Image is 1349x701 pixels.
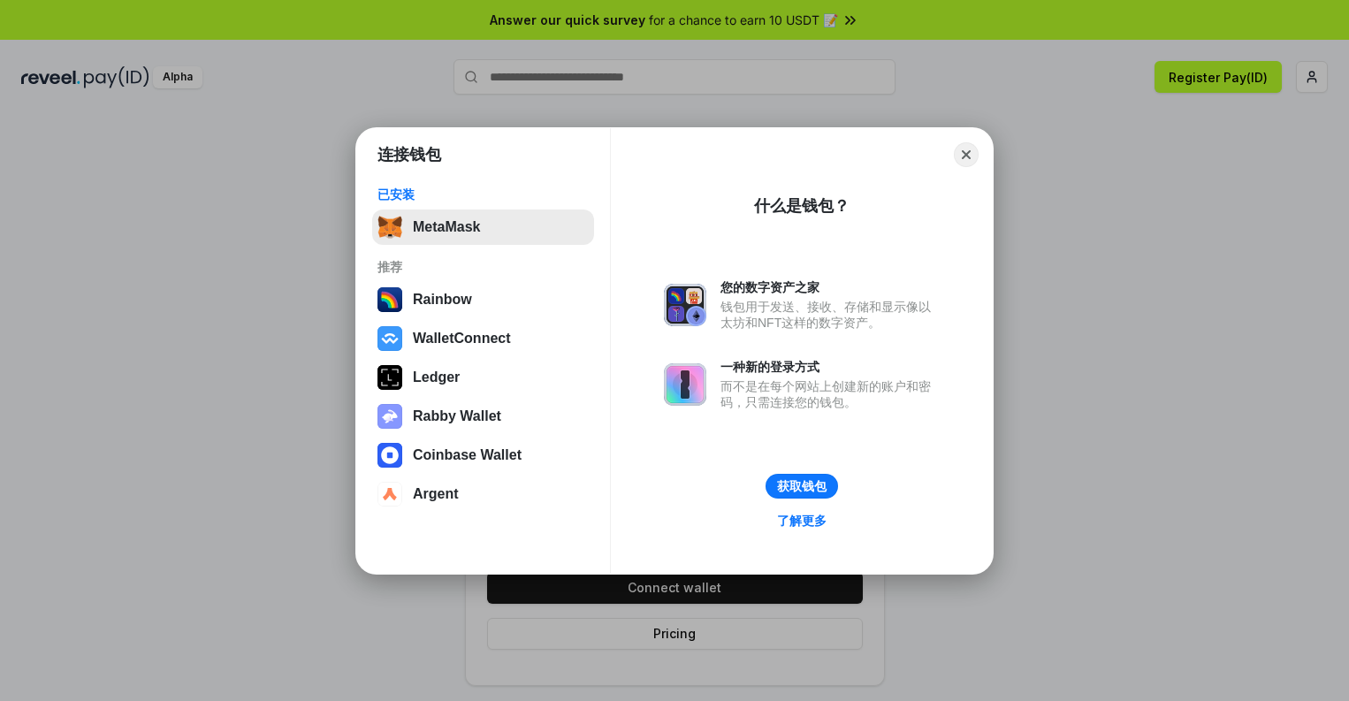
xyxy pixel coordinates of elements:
div: 钱包用于发送、接收、存储和显示像以太坊和NFT这样的数字资产。 [720,299,940,331]
a: 了解更多 [766,509,837,532]
div: 推荐 [377,259,589,275]
button: Coinbase Wallet [372,438,594,473]
img: svg+xml,%3Csvg%20width%3D%2228%22%20height%3D%2228%22%20viewBox%3D%220%200%2028%2028%22%20fill%3D... [377,482,402,507]
div: Ledger [413,370,460,385]
button: WalletConnect [372,321,594,356]
img: svg+xml,%3Csvg%20width%3D%2228%22%20height%3D%2228%22%20viewBox%3D%220%200%2028%2028%22%20fill%3D... [377,326,402,351]
img: svg+xml,%3Csvg%20xmlns%3D%22http%3A%2F%2Fwww.w3.org%2F2000%2Fsvg%22%20fill%3D%22none%22%20viewBox... [664,284,706,326]
div: 已安装 [377,187,589,202]
button: Rainbow [372,282,594,317]
div: Coinbase Wallet [413,447,522,463]
img: svg+xml,%3Csvg%20xmlns%3D%22http%3A%2F%2Fwww.w3.org%2F2000%2Fsvg%22%20fill%3D%22none%22%20viewBox... [377,404,402,429]
div: 获取钱包 [777,478,827,494]
img: svg+xml,%3Csvg%20xmlns%3D%22http%3A%2F%2Fwww.w3.org%2F2000%2Fsvg%22%20width%3D%2228%22%20height%3... [377,365,402,390]
button: 获取钱包 [766,474,838,499]
div: Argent [413,486,459,502]
div: WalletConnect [413,331,511,347]
button: Argent [372,476,594,512]
div: 一种新的登录方式 [720,359,940,375]
img: svg+xml,%3Csvg%20xmlns%3D%22http%3A%2F%2Fwww.w3.org%2F2000%2Fsvg%22%20fill%3D%22none%22%20viewBox... [664,363,706,406]
button: Rabby Wallet [372,399,594,434]
div: 了解更多 [777,513,827,529]
img: svg+xml,%3Csvg%20width%3D%2228%22%20height%3D%2228%22%20viewBox%3D%220%200%2028%2028%22%20fill%3D... [377,443,402,468]
button: Close [954,142,979,167]
button: MetaMask [372,210,594,245]
img: svg+xml,%3Csvg%20fill%3D%22none%22%20height%3D%2233%22%20viewBox%3D%220%200%2035%2033%22%20width%... [377,215,402,240]
h1: 连接钱包 [377,144,441,165]
img: svg+xml,%3Csvg%20width%3D%22120%22%20height%3D%22120%22%20viewBox%3D%220%200%20120%20120%22%20fil... [377,287,402,312]
button: Ledger [372,360,594,395]
div: MetaMask [413,219,480,235]
div: Rainbow [413,292,472,308]
div: Rabby Wallet [413,408,501,424]
div: 您的数字资产之家 [720,279,940,295]
div: 而不是在每个网站上创建新的账户和密码，只需连接您的钱包。 [720,378,940,410]
div: 什么是钱包？ [754,195,850,217]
